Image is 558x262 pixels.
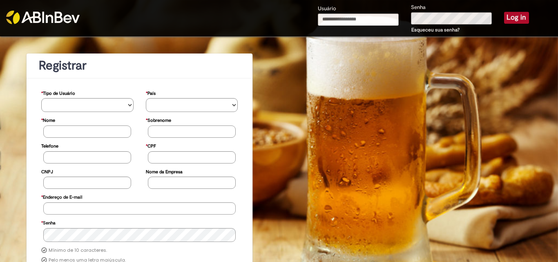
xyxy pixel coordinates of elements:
label: Usuário [318,5,336,13]
label: Senha [411,4,426,11]
label: CPF [146,139,156,151]
label: Endereço de E-mail [41,190,82,202]
label: Senha [41,216,56,228]
label: Tipo de Usuário [41,87,75,99]
a: Esqueceu sua senha? [411,27,460,33]
label: Sobrenome [146,114,171,125]
label: Nome da Empresa [146,165,183,177]
img: ABInbev-white.png [6,11,80,24]
label: Mínimo de 10 caracteres. [49,247,107,254]
label: Nome [41,114,55,125]
label: País [146,87,156,99]
label: Telefone [41,139,58,151]
button: Log in [504,12,529,23]
h1: Registrar [39,59,240,72]
label: CNPJ [41,165,53,177]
